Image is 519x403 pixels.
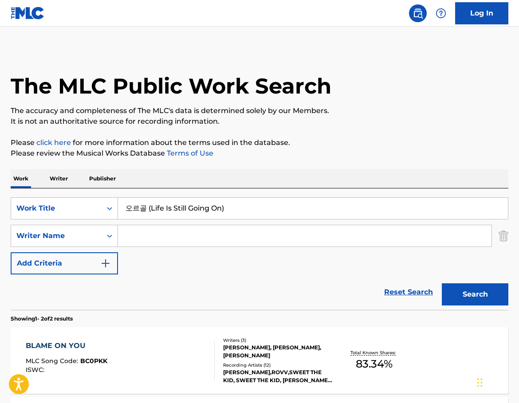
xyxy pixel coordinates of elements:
p: Publisher [86,169,118,188]
div: Writers ( 3 ) [223,337,333,344]
div: Work Title [16,203,96,214]
a: click here [36,138,71,147]
a: Reset Search [380,282,437,302]
iframe: Chat Widget [475,360,519,403]
p: Writer [47,169,71,188]
p: Showing 1 - 2 of 2 results [11,315,73,323]
div: Recording Artists ( 12 ) [223,362,333,368]
img: help [436,8,446,19]
a: Public Search [409,4,427,22]
form: Search Form [11,197,508,310]
p: It is not an authoritative source for recording information. [11,116,508,127]
img: Delete Criterion [499,225,508,247]
span: ISWC : [26,366,47,374]
p: Total Known Shares: [350,349,398,356]
div: Help [432,4,450,22]
span: BC0PKK [80,357,107,365]
span: MLC Song Code : [26,357,80,365]
a: BLAME ON YOUMLC Song Code:BC0PKKISWC:Writers (3)[PERSON_NAME], [PERSON_NAME], [PERSON_NAME]Record... [11,327,508,394]
div: BLAME ON YOU [26,340,107,351]
div: Drag [477,369,483,396]
div: Writer Name [16,231,96,241]
img: 9d2ae6d4665cec9f34b9.svg [100,258,111,269]
div: [PERSON_NAME], [PERSON_NAME], [PERSON_NAME] [223,344,333,360]
img: MLC Logo [11,7,45,20]
button: Add Criteria [11,252,118,274]
h1: The MLC Public Work Search [11,73,331,99]
p: Please for more information about the terms used in the database. [11,137,508,148]
div: [PERSON_NAME],ROVV,SWEET THE KID, SWEET THE KID, [PERSON_NAME], [PERSON_NAME] THE KID, [PERSON_NA... [223,368,333,384]
img: search [413,8,423,19]
p: Please review the Musical Works Database [11,148,508,159]
a: Terms of Use [165,149,213,157]
a: Log In [455,2,508,24]
p: Work [11,169,31,188]
span: 83.34 % [356,356,393,372]
p: The accuracy and completeness of The MLC's data is determined solely by our Members. [11,106,508,116]
button: Search [442,283,508,305]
